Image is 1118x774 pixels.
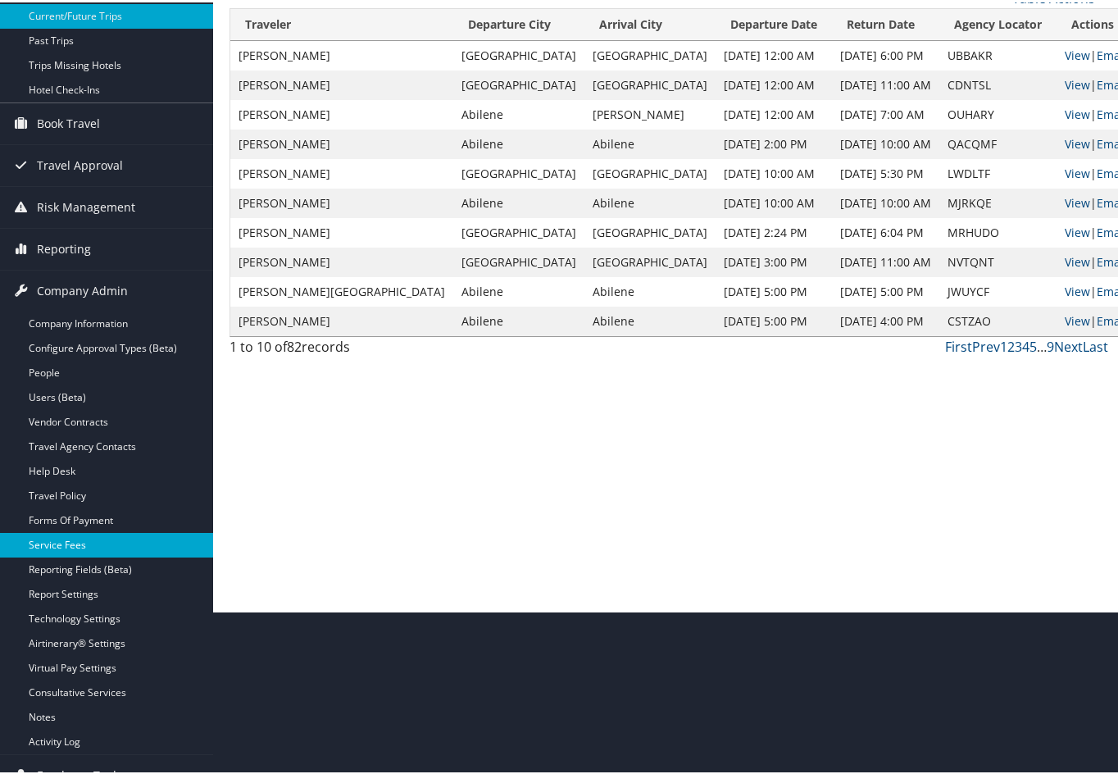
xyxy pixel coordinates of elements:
td: Abilene [453,304,584,334]
span: Travel Approval [37,143,123,184]
a: View [1065,134,1090,149]
td: [PERSON_NAME] [230,39,453,68]
td: [DATE] 10:00 AM [832,186,939,216]
td: Abilene [453,127,584,157]
a: Last [1083,335,1108,353]
td: NVTQNT [939,245,1057,275]
td: [GEOGRAPHIC_DATA] [584,245,716,275]
div: 1 to 10 of records [230,335,431,362]
td: [DATE] 10:00 AM [832,127,939,157]
td: Abilene [584,275,716,304]
td: [PERSON_NAME] [230,186,453,216]
td: CDNTSL [939,68,1057,98]
td: [PERSON_NAME][GEOGRAPHIC_DATA] [230,275,453,304]
th: Arrival City: activate to sort column ascending [584,7,716,39]
a: First [945,335,972,353]
td: [DATE] 11:00 AM [832,245,939,275]
th: Departure Date: activate to sort column descending [716,7,832,39]
a: 3 [1015,335,1022,353]
th: Traveler: activate to sort column ascending [230,7,453,39]
td: [GEOGRAPHIC_DATA] [453,39,584,68]
a: View [1065,45,1090,61]
a: 2 [1007,335,1015,353]
a: View [1065,193,1090,208]
span: Book Travel [37,101,100,142]
td: MJRKQE [939,186,1057,216]
td: [PERSON_NAME] [230,98,453,127]
a: 5 [1029,335,1037,353]
th: Agency Locator: activate to sort column ascending [939,7,1057,39]
td: Abilene [584,186,716,216]
td: [GEOGRAPHIC_DATA] [453,157,584,186]
td: Abilene [453,275,584,304]
td: [DATE] 6:04 PM [832,216,939,245]
a: 4 [1022,335,1029,353]
a: 1 [1000,335,1007,353]
span: Risk Management [37,184,135,225]
td: OUHARY [939,98,1057,127]
td: Abilene [584,127,716,157]
td: [DATE] 12:00 AM [716,98,832,127]
a: 9 [1047,335,1054,353]
td: LWDLTF [939,157,1057,186]
td: [GEOGRAPHIC_DATA] [584,68,716,98]
a: View [1065,163,1090,179]
th: Departure City: activate to sort column ascending [453,7,584,39]
td: Abilene [584,304,716,334]
td: MRHUDO [939,216,1057,245]
td: QACQMF [939,127,1057,157]
a: View [1065,252,1090,267]
td: [PERSON_NAME] [230,157,453,186]
td: [PERSON_NAME] [230,68,453,98]
td: [DATE] 6:00 PM [832,39,939,68]
td: [PERSON_NAME] [230,304,453,334]
td: [DATE] 5:00 PM [716,304,832,334]
a: View [1065,104,1090,120]
td: [GEOGRAPHIC_DATA] [453,216,584,245]
td: [PERSON_NAME] [230,216,453,245]
a: View [1065,311,1090,326]
td: [DATE] 5:00 PM [716,275,832,304]
td: [PERSON_NAME] [230,245,453,275]
td: CSTZAO [939,304,1057,334]
a: View [1065,75,1090,90]
td: [GEOGRAPHIC_DATA] [453,245,584,275]
td: [GEOGRAPHIC_DATA] [453,68,584,98]
td: [DATE] 7:00 AM [832,98,939,127]
td: [DATE] 5:30 PM [832,157,939,186]
td: [DATE] 12:00 AM [716,39,832,68]
span: … [1037,335,1047,353]
a: View [1065,222,1090,238]
td: Abilene [453,98,584,127]
td: [DATE] 3:00 PM [716,245,832,275]
span: Reporting [37,226,91,267]
td: [DATE] 10:00 AM [716,186,832,216]
td: [DATE] 11:00 AM [832,68,939,98]
td: [DATE] 5:00 PM [832,275,939,304]
td: JWUYCF [939,275,1057,304]
td: [DATE] 10:00 AM [716,157,832,186]
td: [PERSON_NAME] [230,127,453,157]
td: [GEOGRAPHIC_DATA] [584,216,716,245]
a: Prev [972,335,1000,353]
td: [DATE] 2:24 PM [716,216,832,245]
a: View [1065,281,1090,297]
td: [PERSON_NAME] [584,98,716,127]
td: Abilene [453,186,584,216]
td: [GEOGRAPHIC_DATA] [584,157,716,186]
span: 82 [287,335,302,353]
th: Return Date: activate to sort column ascending [832,7,939,39]
td: UBBAKR [939,39,1057,68]
td: [DATE] 2:00 PM [716,127,832,157]
a: Next [1054,335,1083,353]
td: [DATE] 12:00 AM [716,68,832,98]
td: [GEOGRAPHIC_DATA] [584,39,716,68]
span: Company Admin [37,268,128,309]
td: [DATE] 4:00 PM [832,304,939,334]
